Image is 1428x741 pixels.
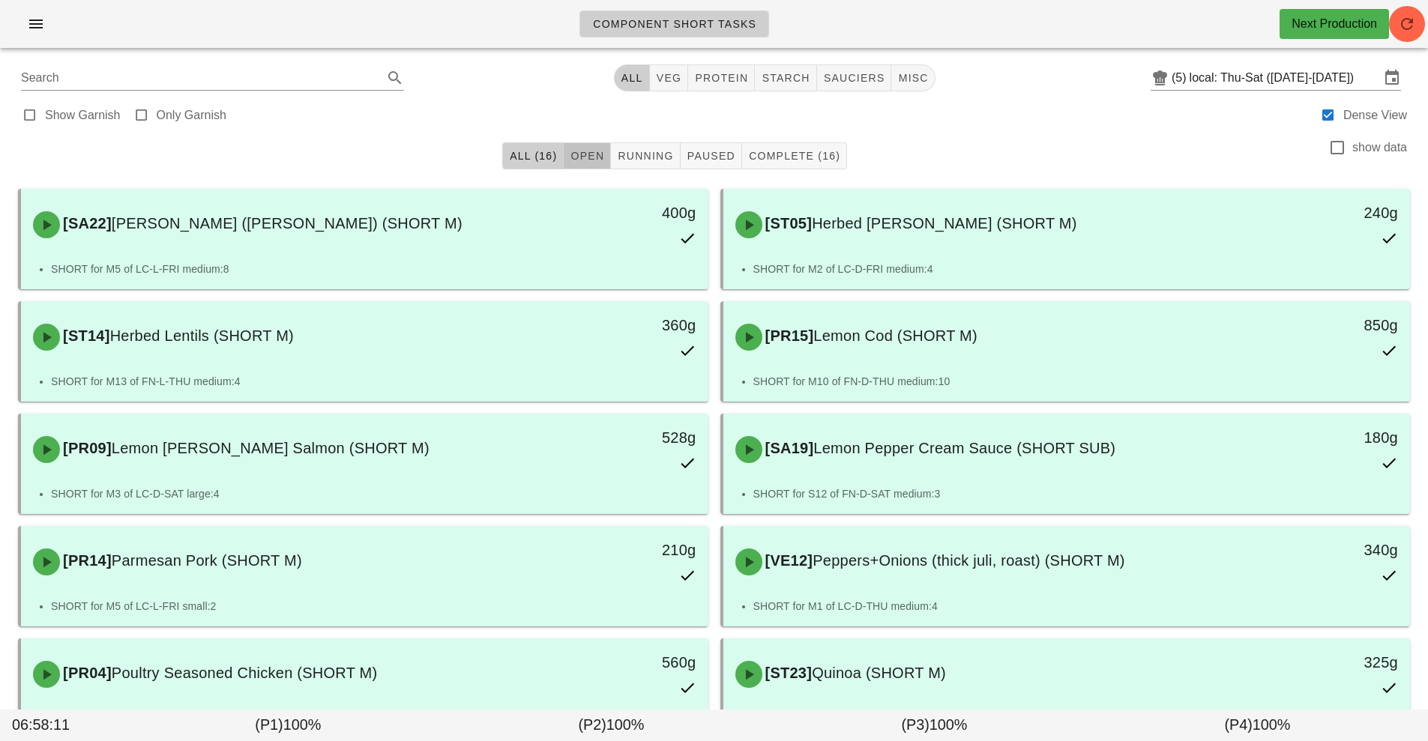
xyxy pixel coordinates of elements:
button: sauciers [817,64,892,91]
span: Herbed [PERSON_NAME] (SHORT M) [812,215,1077,232]
div: 325g [1246,650,1398,674]
span: Running [617,150,673,162]
span: Lemon [PERSON_NAME] Salmon (SHORT M) [112,440,430,456]
div: 360g [543,313,696,337]
div: 560g [543,650,696,674]
label: Dense View [1343,108,1407,123]
span: Parmesan Pork (SHORT M) [112,552,302,569]
span: [PR15] [762,327,814,344]
span: All (16) [509,150,557,162]
span: veg [656,72,682,84]
a: Component Short Tasks [579,10,769,37]
span: [ST23] [762,665,813,681]
button: Open [564,142,611,169]
button: starch [755,64,816,91]
span: protein [694,72,748,84]
span: Lemon Pepper Cream Sauce (SHORT SUB) [813,440,1115,456]
div: 340g [1246,538,1398,562]
label: Show Garnish [45,108,121,123]
div: (P1) 100% [127,711,450,740]
div: 400g [543,201,696,225]
li: SHORT for M5 of LC-L-FRI small:2 [51,598,696,614]
label: Only Garnish [157,108,226,123]
span: Open [570,150,604,162]
span: starch [761,72,810,84]
span: Component Short Tasks [592,18,756,30]
span: [SA22] [60,215,112,232]
li: SHORT for M2 of LC-D-FRI medium:4 [753,261,1399,277]
li: SHORT for M10 of FN-D-THU medium:10 [753,373,1399,390]
span: [PERSON_NAME] ([PERSON_NAME]) (SHORT M) [112,215,463,232]
span: All [621,72,643,84]
button: All (16) [502,142,564,169]
div: 180g [1246,426,1398,450]
span: [PR04] [60,665,112,681]
li: SHORT for M5 of LC-L-FRI medium:8 [51,261,696,277]
button: misc [891,64,935,91]
span: Paused [687,150,735,162]
span: Complete (16) [748,150,840,162]
span: Poultry Seasoned Chicken (SHORT M) [112,665,378,681]
div: 210g [543,538,696,562]
button: protein [688,64,755,91]
label: show data [1352,140,1407,155]
li: SHORT for S12 of FN-D-SAT medium:3 [753,486,1399,502]
button: All [614,64,650,91]
div: (P4) 100% [1096,711,1419,740]
div: (P2) 100% [450,711,773,740]
div: 528g [543,426,696,450]
span: Peppers+Onions (thick juli, roast) (SHORT M) [813,552,1125,569]
span: [VE12] [762,552,813,569]
span: [ST14] [60,327,110,344]
span: Quinoa (SHORT M) [812,665,946,681]
span: misc [897,72,928,84]
span: [PR09] [60,440,112,456]
li: SHORT for M3 of LC-D-SAT large:4 [51,486,696,502]
div: 06:58:11 [9,711,127,740]
div: (P3) 100% [773,711,1096,740]
li: SHORT for M13 of FN-L-THU medium:4 [51,373,696,390]
li: SHORT for M1 of LC-D-THU medium:4 [753,598,1399,614]
div: (5) [1172,70,1190,85]
div: 240g [1246,201,1398,225]
div: 850g [1246,313,1398,337]
button: Running [611,142,680,169]
span: Lemon Cod (SHORT M) [813,327,977,344]
span: [PR14] [60,552,112,569]
span: sauciers [823,72,885,84]
span: [SA19] [762,440,814,456]
span: Herbed Lentils (SHORT M) [110,327,294,344]
div: Next Production [1292,15,1377,33]
span: [ST05] [762,215,813,232]
button: Paused [681,142,742,169]
button: Complete (16) [742,142,847,169]
button: veg [650,64,689,91]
